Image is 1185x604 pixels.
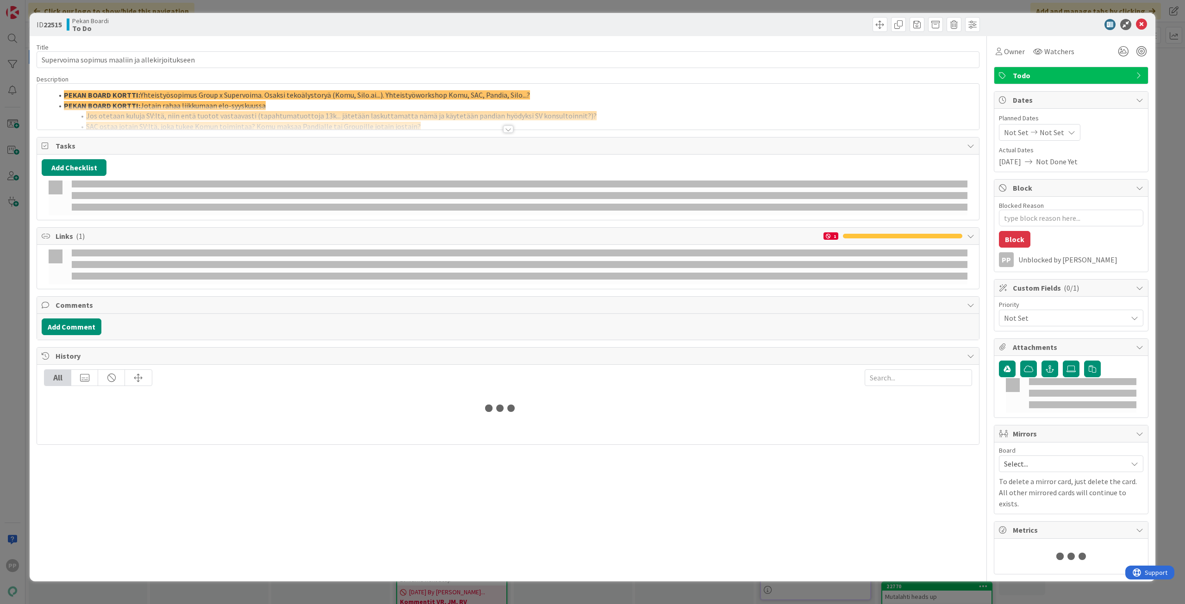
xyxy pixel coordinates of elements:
[44,20,62,29] b: 22515
[999,113,1143,123] span: Planned Dates
[1004,127,1029,138] span: Not Set
[44,370,71,386] div: All
[37,43,49,51] label: Title
[56,140,962,151] span: Tasks
[823,232,838,240] div: 1
[999,201,1044,210] label: Blocked Reason
[64,101,140,110] strong: PEKAN BOARD KORTTI:
[72,25,109,32] b: To Do
[999,447,1016,454] span: Board
[865,369,972,386] input: Search...
[1044,46,1074,57] span: Watchers
[999,145,1143,155] span: Actual Dates
[37,75,69,83] span: Description
[140,101,266,110] span: Jotain rahaa liikkumaan elo-syyskuussa
[37,51,979,68] input: type card name here...
[1018,255,1143,264] div: Unblocked by [PERSON_NAME]
[1013,428,1131,439] span: Mirrors
[1013,282,1131,293] span: Custom Fields
[76,231,85,241] span: ( 1 )
[56,230,819,242] span: Links
[999,301,1143,308] div: Priority
[1036,156,1078,167] span: Not Done Yet
[42,318,101,335] button: Add Comment
[1040,127,1064,138] span: Not Set
[1004,457,1123,470] span: Select...
[1013,342,1131,353] span: Attachments
[999,156,1021,167] span: [DATE]
[19,1,42,12] span: Support
[1013,524,1131,536] span: Metrics
[37,19,62,30] span: ID
[1004,46,1025,57] span: Owner
[1013,94,1131,106] span: Dates
[999,252,1014,267] div: PP
[42,159,106,176] button: Add Checklist
[56,350,962,361] span: History
[1004,311,1123,324] span: Not Set
[1013,70,1131,81] span: Todo
[72,17,109,25] span: Pekan Boardi
[1013,182,1131,193] span: Block
[56,299,962,311] span: Comments
[999,476,1143,509] p: To delete a mirror card, just delete the card. All other mirrored cards will continue to exists.
[140,90,530,100] span: Yhteistyösopimus Group x Supervoima. Osaksi tekoälystoryä (Komu, Silo.ai...). Yhteistyöworkshop K...
[64,90,140,100] strong: PEKAN BOARD KORTTI:
[1064,283,1079,293] span: ( 0/1 )
[999,231,1030,248] button: Block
